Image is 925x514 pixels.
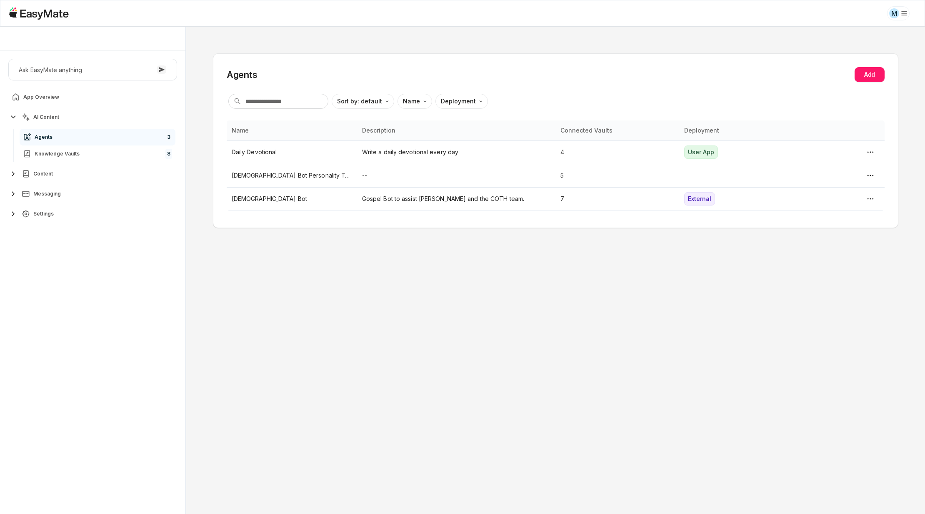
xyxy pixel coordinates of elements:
p: Sort by: default [337,97,382,106]
span: 3 [165,132,172,142]
button: Content [8,165,177,182]
p: [DEMOGRAPHIC_DATA] Bot Personality Tester [232,171,352,180]
th: Name [227,120,357,140]
p: Deployment [441,97,476,106]
div: M [889,8,899,18]
span: Messaging [33,191,61,197]
button: AI Content [8,109,177,125]
th: Connected Vaults [555,120,679,140]
p: 4 [560,148,674,157]
p: Daily Devotional [232,148,352,157]
button: Sort by: default [332,94,394,109]
p: 7 [560,194,674,203]
span: Agents [35,134,52,140]
span: Knowledge Vaults [35,150,80,157]
p: Write a daily devotional every day [362,148,550,157]
a: Knowledge Vaults8 [20,145,175,162]
th: Description [357,120,555,140]
span: AI Content [33,114,59,120]
button: Ask EasyMate anything [8,59,177,80]
p: Gospel Bot to assist [PERSON_NAME] and the COTH team. [362,194,550,203]
button: Name [397,94,432,109]
th: Deployment [679,120,803,140]
button: Add [855,67,885,82]
p: 5 [560,171,674,180]
a: App Overview [8,89,177,105]
div: External [684,192,715,206]
span: Content [33,170,53,177]
p: Name [403,97,420,106]
span: 8 [165,149,172,159]
button: Deployment [435,94,488,109]
p: [DEMOGRAPHIC_DATA] Bot [232,194,352,203]
p: -- [362,171,550,180]
button: Messaging [8,186,177,202]
h2: Agents [227,68,257,81]
button: Settings [8,206,177,222]
div: User App [684,145,718,159]
span: Settings [33,211,54,217]
span: App Overview [23,94,59,100]
a: Agents3 [20,129,175,145]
